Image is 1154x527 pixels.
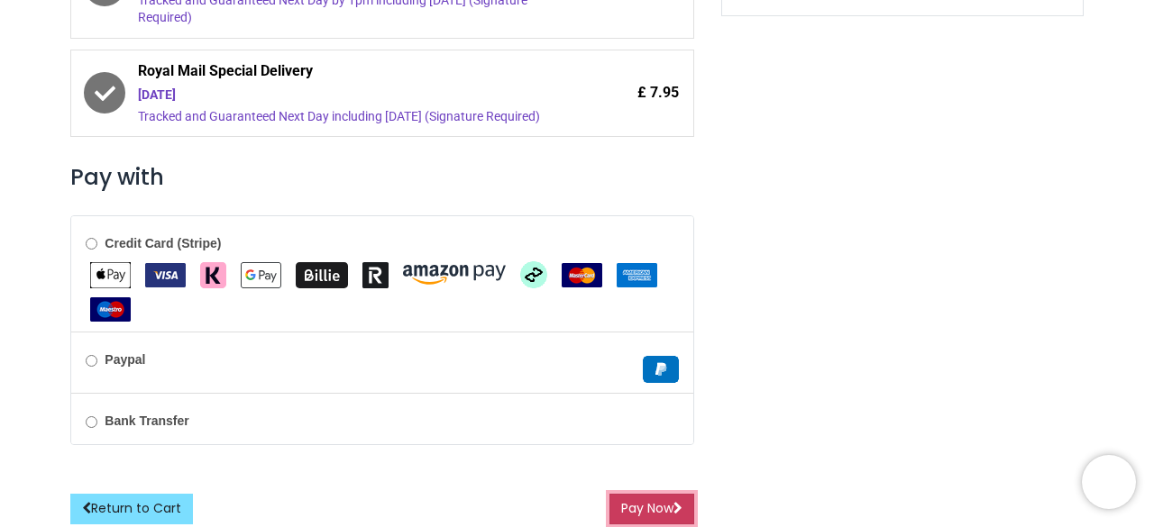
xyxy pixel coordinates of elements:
img: MasterCard [562,263,602,287]
img: Billie [296,262,348,288]
span: Afterpay Clearpay [520,267,547,281]
img: American Express [617,263,657,287]
span: £ 7.95 [637,83,679,103]
img: Amazon Pay [403,265,506,285]
span: Revolut Pay [362,267,389,281]
span: American Express [617,267,657,281]
a: Return to Cart [70,494,193,524]
button: Pay Now [609,494,694,524]
span: Klarna [200,267,226,281]
input: Paypal [86,355,97,367]
b: Credit Card (Stripe) [105,236,221,250]
input: Bank Transfer [86,416,97,428]
span: Amazon Pay [403,267,506,281]
span: MasterCard [562,267,602,281]
span: VISA [145,267,186,281]
span: Royal Mail Special Delivery [138,61,570,86]
span: Apple Pay [90,267,131,281]
img: Afterpay Clearpay [520,261,547,288]
h3: Pay with [70,162,693,193]
img: Apple Pay [90,262,131,288]
iframe: Brevo live chat [1082,455,1136,509]
span: Maestro [90,301,131,315]
img: Google Pay [241,262,281,288]
b: Bank Transfer [105,413,188,428]
img: Klarna [200,262,226,288]
span: Paypal [643,361,679,376]
div: [DATE] [138,86,570,104]
img: VISA [145,263,186,287]
div: Tracked and Guaranteed Next Day including [DATE] (Signature Required) [138,108,570,126]
span: Google Pay [241,267,281,281]
img: Paypal [643,356,679,383]
img: Revolut Pay [362,262,389,288]
input: Credit Card (Stripe) [86,238,97,250]
b: Paypal [105,352,145,367]
img: Maestro [90,297,131,322]
span: Billie [296,267,348,281]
